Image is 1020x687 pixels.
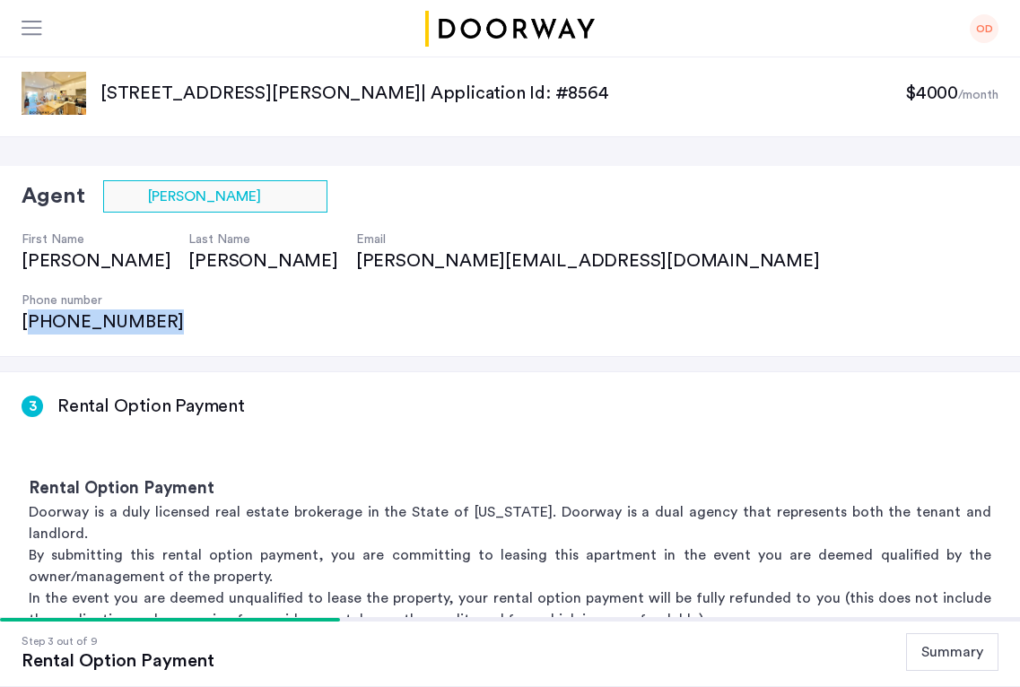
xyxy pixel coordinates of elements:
div: Rental Option Payment [22,650,214,672]
span: $4000 [905,84,958,102]
div: [PHONE_NUMBER] [22,309,184,335]
h4: First Name [22,230,170,248]
p: By submitting this rental option payment, you are committing to leasing this apartment in the eve... [29,544,991,587]
p: Doorway is a duly licensed real estate brokerage in the State of [US_STATE]. Doorway is a dual ag... [29,501,991,544]
h3: Rental Option Payment [29,476,991,501]
button: Summary [906,633,998,671]
img: apartment [22,72,86,115]
sub: /month [958,89,998,101]
h2: Agent [22,180,85,213]
h4: Email [356,230,838,248]
a: Cazamio logo [423,11,598,47]
h4: Last Name [188,230,337,248]
div: OD [970,14,998,43]
div: Step 3 out of 9 [22,632,214,650]
p: [STREET_ADDRESS][PERSON_NAME] | Application Id: #8564 [100,81,905,106]
h3: Rental Option Payment [57,394,245,419]
div: [PERSON_NAME][EMAIL_ADDRESS][DOMAIN_NAME] [356,248,838,274]
div: [PERSON_NAME] [188,248,337,274]
div: 3 [22,396,43,417]
h4: Phone number [22,291,184,309]
div: [PERSON_NAME] [22,248,170,274]
p: In the event you are deemed unqualified to lease the property, your rental option payment will be... [29,587,991,630]
img: logo [423,11,598,47]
